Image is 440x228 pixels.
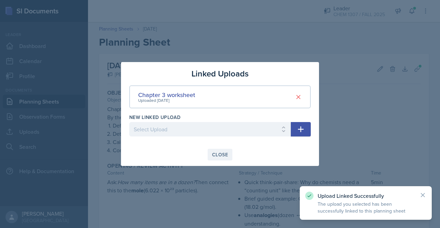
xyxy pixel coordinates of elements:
[129,114,180,121] label: New Linked Upload
[138,97,195,104] div: Uploaded [DATE]
[318,201,414,214] p: The upload you selected has been successfully linked to this planning sheet
[208,149,232,160] button: Close
[191,68,249,80] h3: Linked Uploads
[318,192,414,199] p: Upload Linked Successfully
[212,152,228,157] div: Close
[138,90,195,99] div: Chapter 3 worksheet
